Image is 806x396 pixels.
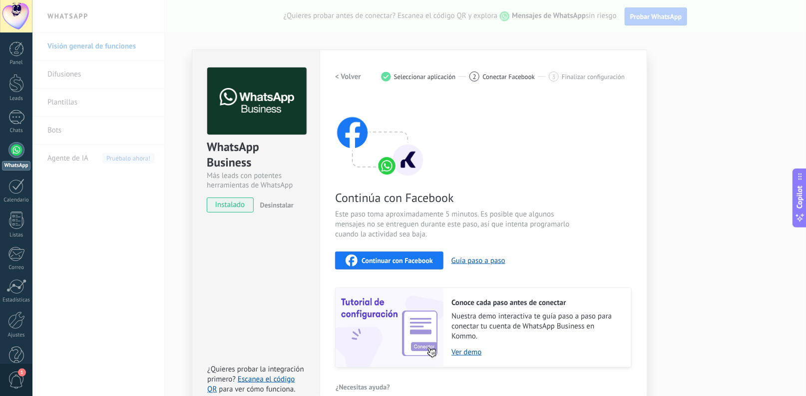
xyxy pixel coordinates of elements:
span: 3 [552,72,556,81]
span: Seleccionar aplicación [394,73,456,80]
div: WhatsApp Business [207,139,305,171]
span: Continúa con Facebook [335,190,573,205]
span: Desinstalar [260,200,294,209]
span: instalado [207,197,253,212]
span: 1 [18,368,26,376]
span: 2 [473,72,476,81]
span: Este paso toma aproximadamente 5 minutos. Es posible que algunos mensajes no se entreguen durante... [335,209,573,239]
span: Conectar Facebook [482,73,535,80]
button: Guía paso a paso [451,256,505,265]
div: Correo [2,264,31,271]
button: Continuar con Facebook [335,251,443,269]
button: ¿Necesitas ayuda? [335,379,391,394]
button: Desinstalar [256,197,294,212]
div: Leads [2,95,31,102]
div: Panel [2,59,31,66]
span: Continuar con Facebook [362,257,433,264]
img: connect with facebook [335,97,425,177]
button: < Volver [335,67,361,85]
span: para ver cómo funciona. [219,384,295,394]
span: Finalizar configuración [562,73,625,80]
img: logo_main.png [207,67,307,135]
div: Chats [2,127,31,134]
div: Estadísticas [2,297,31,303]
span: ¿Quieres probar la integración primero? [207,364,304,384]
div: WhatsApp [2,161,30,170]
span: Nuestra demo interactiva te guía paso a paso para conectar tu cuenta de WhatsApp Business en Kommo. [451,311,621,341]
div: Calendario [2,197,31,203]
h2: Conoce cada paso antes de conectar [451,298,621,307]
div: Ajustes [2,332,31,338]
a: Ver demo [451,347,621,357]
span: ¿Necesitas ayuda? [336,383,390,390]
span: Copilot [795,186,805,209]
a: Escanea el código QR [207,374,295,394]
div: Más leads con potentes herramientas de WhatsApp [207,171,305,190]
h2: < Volver [335,72,361,81]
div: Listas [2,232,31,238]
